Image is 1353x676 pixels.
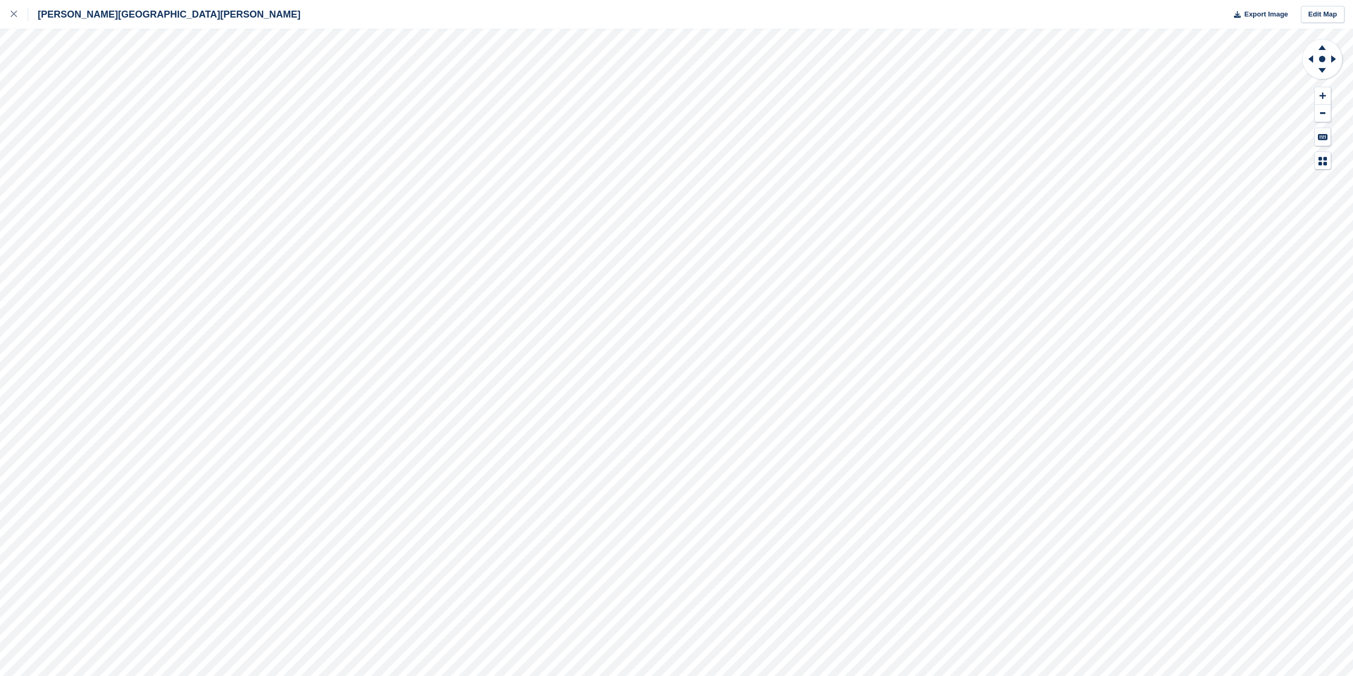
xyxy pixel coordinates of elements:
[1228,6,1288,23] button: Export Image
[1315,152,1331,170] button: Map Legend
[28,8,300,21] div: [PERSON_NAME][GEOGRAPHIC_DATA][PERSON_NAME]
[1301,6,1344,23] a: Edit Map
[1315,105,1331,122] button: Zoom Out
[1244,9,1288,20] span: Export Image
[1315,128,1331,146] button: Keyboard Shortcuts
[1315,87,1331,105] button: Zoom In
